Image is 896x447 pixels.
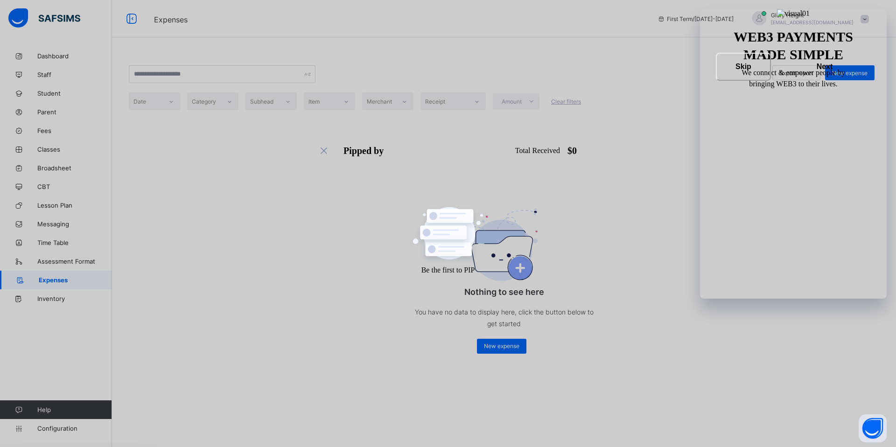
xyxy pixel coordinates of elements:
button: Next [778,53,871,81]
div: $ 0 [567,144,577,157]
button: Open asap [859,414,887,442]
div: Pipped by [343,144,384,157]
button: Skip [716,53,771,81]
div: Total Received [515,145,560,156]
div: Be the first to PIP [421,265,475,276]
